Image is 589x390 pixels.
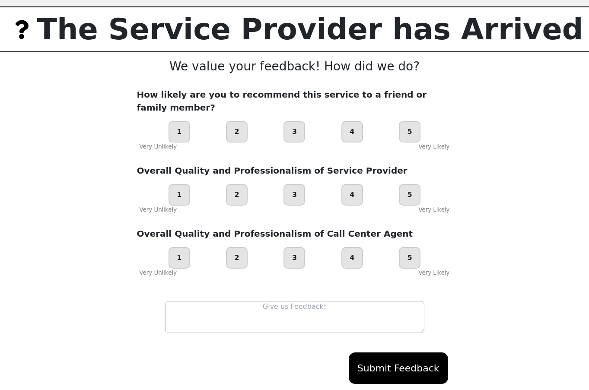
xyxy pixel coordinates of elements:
[169,247,190,269] div: 1
[341,184,363,206] div: 4
[399,184,420,206] div: 5
[169,121,190,143] div: 1
[349,352,448,384] button: Submit Feedback
[418,143,449,151] div: Very Likely
[137,164,452,177] p: Overall Quality and Professionalism of Service Provider
[283,121,305,143] div: 3
[341,247,363,269] div: 4
[418,206,449,214] div: Very Likely
[140,269,177,277] div: Very Unlikely
[226,247,248,269] div: 2
[341,121,363,143] div: 4
[283,247,305,269] div: 3
[226,121,248,143] div: 2
[37,7,583,51] p: The Service Provider has Arrived
[137,227,452,240] p: Overall Quality and Professionalism of Call Center Agent
[418,269,449,277] div: Very Likely
[140,206,177,214] div: Very Unlikely
[137,88,452,114] p: How likely are you to recommend this service to a friend or family member?
[399,247,420,269] div: 5
[149,59,440,74] h3: We value your feedback! How did we do?
[169,184,190,206] div: 1
[399,121,420,143] div: 5
[140,143,177,151] div: Very Unlikely
[283,184,305,206] div: 3
[226,184,248,206] div: 2
[6,14,37,45] img: trx now logo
